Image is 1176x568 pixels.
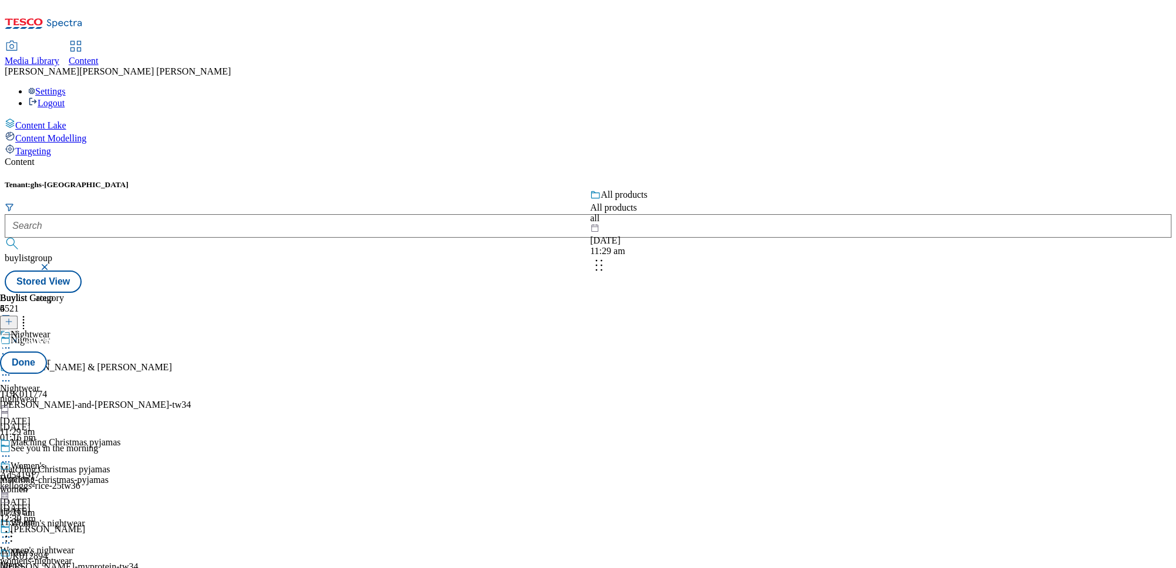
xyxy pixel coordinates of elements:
span: Content Modelling [15,133,86,143]
span: [PERSON_NAME] [PERSON_NAME] [79,66,231,76]
h5: Tenant: [5,180,1171,190]
a: Content [69,42,99,66]
span: Media Library [5,56,59,66]
div: all [590,213,770,224]
span: Content Lake [15,120,66,130]
div: Women's [11,461,45,471]
button: Stored View [5,271,82,293]
span: [PERSON_NAME] [5,66,79,76]
input: Search [5,214,1171,238]
a: Targeting [5,144,1171,157]
a: Content Lake [5,118,1171,131]
a: Content Modelling [5,131,1171,144]
div: All products [601,190,648,200]
a: Media Library [5,42,59,66]
span: Targeting [15,146,51,156]
div: All products [590,202,637,213]
span: buylistgroup [5,253,52,263]
span: ghs-[GEOGRAPHIC_DATA] [31,180,129,189]
div: Content [5,157,1171,167]
span: Content [69,56,99,66]
a: Settings [28,86,66,96]
div: Men's [11,547,33,558]
svg: Search Filters [5,202,14,212]
div: 11:29 am [590,246,770,256]
a: Logout [28,98,65,108]
div: Matching Christmas pyjamas [11,437,121,448]
div: [DATE] [590,235,770,246]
